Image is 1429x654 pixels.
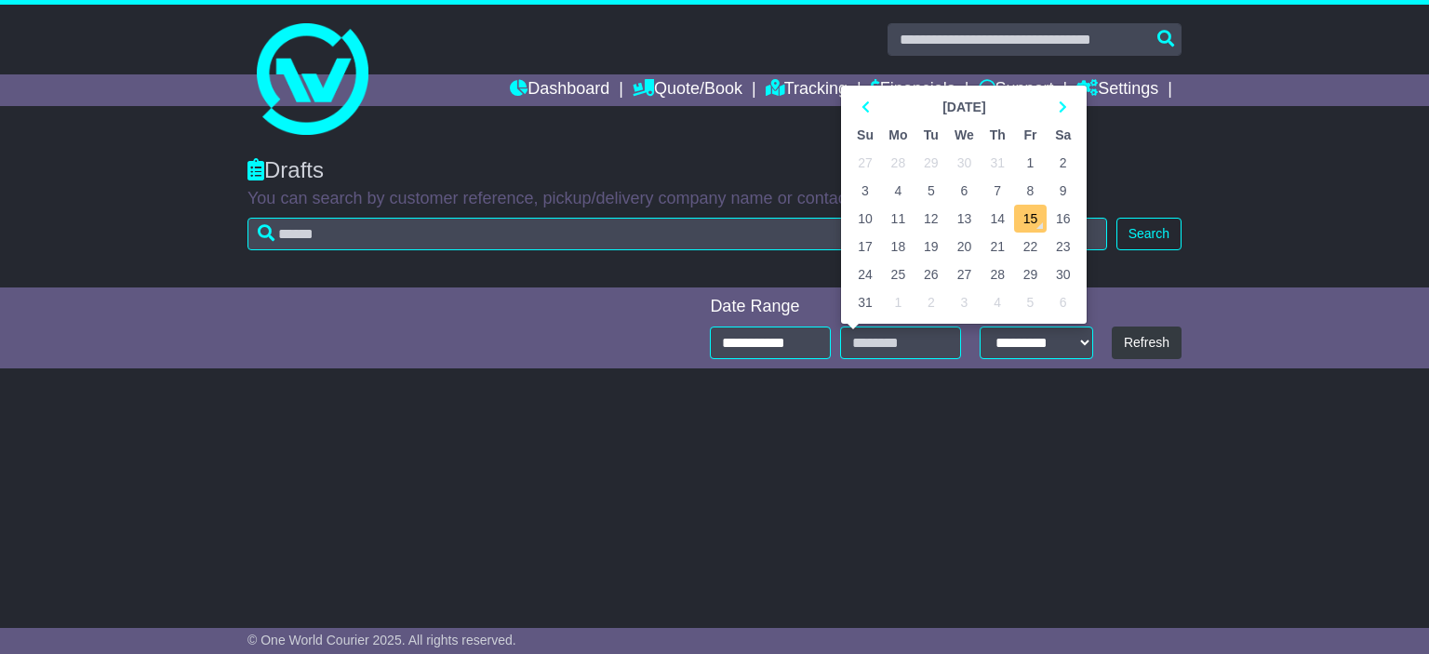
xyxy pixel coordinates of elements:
td: 31 [982,149,1014,177]
td: 25 [882,260,915,288]
button: Refresh [1112,327,1182,359]
td: 21 [982,233,1014,260]
td: 28 [982,260,1014,288]
div: Date Range [710,297,961,317]
td: 14 [982,205,1014,233]
td: 5 [1014,288,1047,316]
td: 30 [947,149,981,177]
a: Quote/Book [633,74,742,106]
td: 1 [1014,149,1047,177]
td: 17 [848,233,881,260]
td: 11 [882,205,915,233]
td: 20 [947,233,981,260]
td: 24 [848,260,881,288]
a: Tracking [766,74,848,106]
td: 19 [915,233,947,260]
td: 22 [1014,233,1047,260]
td: 7 [982,177,1014,205]
a: Dashboard [510,74,609,106]
th: Sa [1047,121,1079,149]
td: 6 [1047,288,1079,316]
td: 2 [1047,149,1079,177]
td: 29 [1014,260,1047,288]
td: 23 [1047,233,1079,260]
td: 12 [915,205,947,233]
th: Th [982,121,1014,149]
td: 31 [848,288,881,316]
td: 1 [882,288,915,316]
th: Tu [915,121,947,149]
td: 15 [1014,205,1047,233]
th: We [947,121,981,149]
button: Search [1116,218,1182,250]
th: Fr [1014,121,1047,149]
a: Financials [871,74,955,106]
td: 29 [915,149,947,177]
td: 13 [947,205,981,233]
td: 5 [915,177,947,205]
a: Support [979,74,1054,106]
td: 18 [882,233,915,260]
td: 16 [1047,205,1079,233]
td: 8 [1014,177,1047,205]
th: Su [848,121,881,149]
td: 27 [947,260,981,288]
td: 4 [882,177,915,205]
td: 10 [848,205,881,233]
a: Settings [1076,74,1158,106]
td: 30 [1047,260,1079,288]
p: You can search by customer reference, pickup/delivery company name or contact name. [247,189,1182,209]
th: Mo [882,121,915,149]
div: Drafts [247,157,1182,184]
td: 3 [947,288,981,316]
td: 2 [915,288,947,316]
td: 3 [848,177,881,205]
td: 27 [848,149,881,177]
span: © One World Courier 2025. All rights reserved. [247,633,516,647]
td: 9 [1047,177,1079,205]
td: 6 [947,177,981,205]
td: 26 [915,260,947,288]
th: Select Month [882,93,1047,121]
td: 28 [882,149,915,177]
td: 4 [982,288,1014,316]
